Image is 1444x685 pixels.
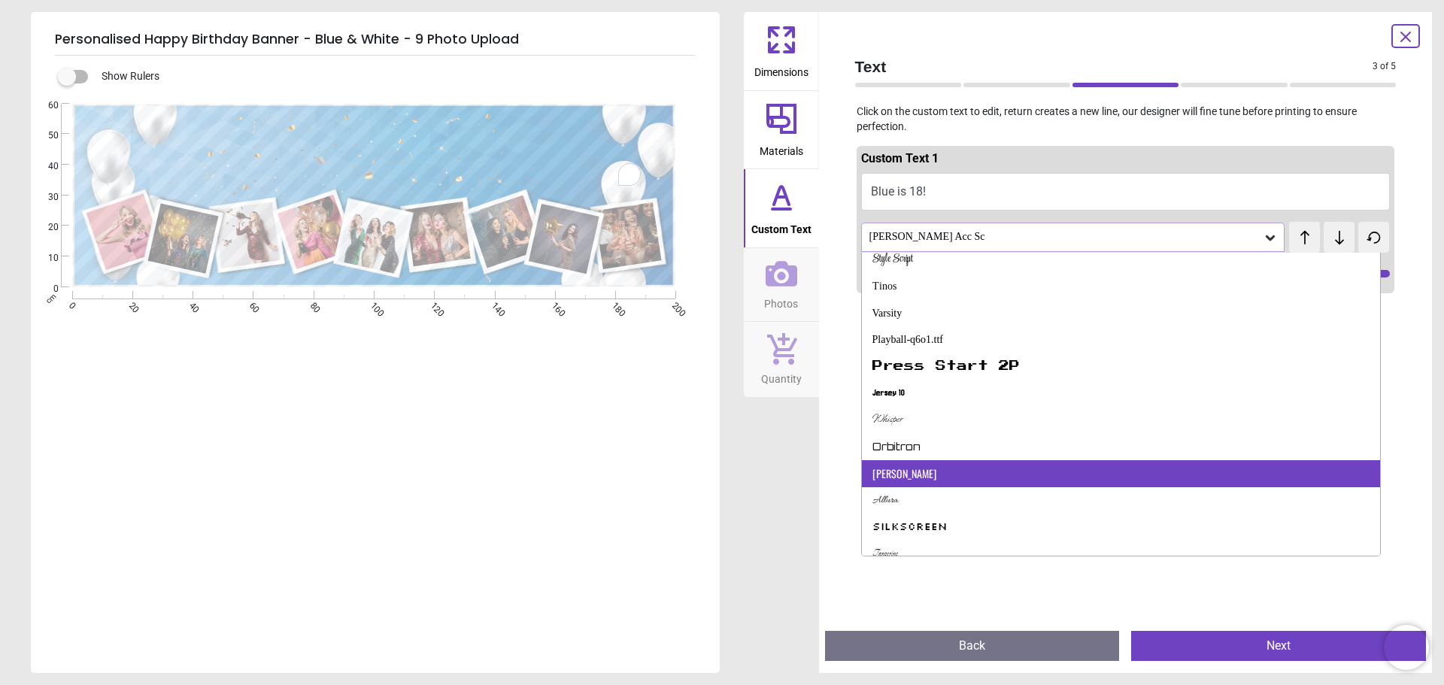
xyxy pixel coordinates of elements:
span: Quantity [761,365,802,387]
div: Silkscreen [872,520,947,535]
button: Quantity [744,322,819,397]
span: 60 [30,99,59,112]
div: Show Rulers [67,68,720,86]
span: Photos [764,289,798,312]
div: Tangerine [872,547,898,562]
div: Playball-q6o1.ttf [872,332,944,347]
div: Jersey 10 [872,386,905,401]
span: Custom Text [751,215,811,238]
div: Style Script [872,252,913,267]
button: Materials [744,91,819,169]
p: Click on the custom text to edit, return creates a new line, our designer will fine tune before p... [843,105,1409,134]
div: Varsity [872,306,902,321]
div: Press Start 2P [872,359,1020,374]
span: Dimensions [754,58,808,80]
button: Photos [744,248,819,322]
div: Allura [872,493,898,508]
span: 40 [30,160,59,173]
span: Text [855,56,1373,77]
span: 50 [30,129,59,142]
h5: Personalised Happy Birthday Banner - Blue & White - 9 Photo Upload [55,24,696,56]
div: Orbitron [872,439,921,454]
span: 10 [30,252,59,265]
button: Next [1131,631,1426,661]
button: Blue is 18! [861,173,1391,211]
div: [PERSON_NAME] Acc Sc [868,231,1263,244]
div: Tinos [872,279,896,294]
span: 30 [30,191,59,204]
textarea: To enrich screen reader interactions, please activate Accessibility in Grammarly extension settings [105,107,644,189]
div: Whisper [872,413,902,428]
span: 20 [30,221,59,234]
span: 0 [30,283,59,296]
button: Dimensions [744,12,819,90]
div: [PERSON_NAME] [872,466,936,481]
button: Back [825,631,1120,661]
span: Custom Text 1 [861,151,939,165]
iframe: Brevo live chat [1384,625,1429,670]
span: 3 of 5 [1373,60,1396,73]
button: Custom Text [744,169,819,247]
span: Materials [760,137,803,159]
